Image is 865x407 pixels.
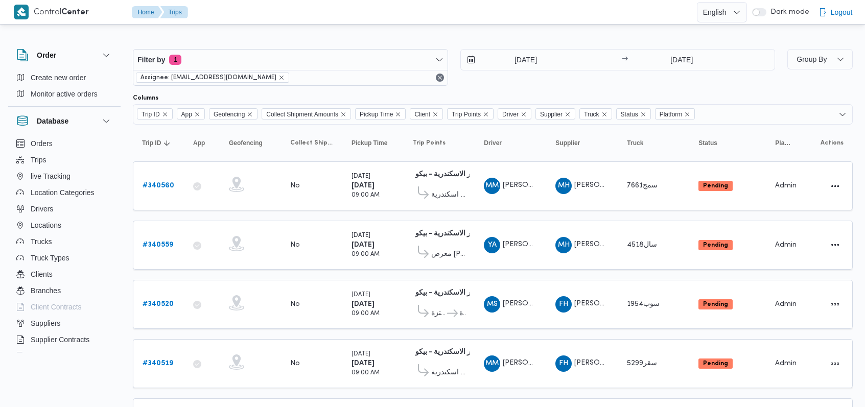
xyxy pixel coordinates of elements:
[415,349,519,355] b: مخزن فرونت دور الاسكندرية - بيكو
[37,49,56,61] h3: Order
[10,366,43,397] iframe: chat widget
[352,242,375,248] b: [DATE]
[12,266,116,282] button: Clients
[432,111,438,117] button: Remove Client from selection in this group
[31,301,82,313] span: Client Contracts
[12,201,116,217] button: Drivers
[12,299,116,315] button: Client Contracts
[31,219,61,231] span: Locations
[827,296,843,313] button: Actions
[163,139,171,147] svg: Sorted in descending order
[413,139,446,147] span: Trip Points
[621,109,638,120] span: Status
[655,108,695,119] span: Platform
[484,237,500,253] div: Yasr Abadaljwad Aljmail Abadaljwad
[8,135,121,356] div: Database
[31,333,89,346] span: Supplier Contracts
[141,73,276,82] span: Assignee: [EMAIL_ADDRESS][DOMAIN_NAME]
[352,193,380,198] small: 09:00 AM
[290,359,300,368] div: No
[136,73,289,83] span: Assignee: mostafa.elrouby@illa.com.eg
[559,355,568,372] span: FH
[31,235,52,248] span: Trucks
[340,111,346,117] button: Remove Collect Shipment Amounts from selection in this group
[775,360,797,367] span: Admin
[177,108,205,119] span: App
[12,184,116,201] button: Location Categories
[31,170,71,182] span: live Tracking
[143,360,173,367] b: # 340519
[703,183,728,189] b: Pending
[31,268,53,280] span: Clients
[461,50,577,70] input: Press the down key to open a popover containing a calendar.
[698,139,717,147] span: Status
[627,360,657,367] span: سقر5299
[12,250,116,266] button: Truck Types
[703,361,728,367] b: Pending
[143,301,174,307] b: # 340520
[209,108,258,119] span: Geofencing
[132,6,162,18] button: Home
[16,115,112,127] button: Database
[703,301,728,307] b: Pending
[574,182,647,188] span: [PERSON_NAME] على
[169,55,181,65] span: 1 active filters
[133,50,448,70] button: Filter by1 active filters
[189,135,215,151] button: App
[347,135,399,151] button: Pickup Time
[485,178,499,194] span: MM
[558,178,570,194] span: MH
[12,86,116,102] button: Monitor active orders
[555,178,572,194] div: Maroah Husam Aldin Saad Ala
[431,367,465,379] span: معرض ايهاب سنتر - سموحة اسكندرية
[838,110,847,118] button: Open list of options
[623,135,684,151] button: Truck
[31,317,60,329] span: Suppliers
[12,217,116,233] button: Locations
[290,241,300,250] div: No
[290,300,300,309] div: No
[415,171,519,178] b: مخزن فرونت دور الاسكندرية - بيكو
[827,237,843,253] button: Actions
[452,109,481,120] span: Trip Points
[12,331,116,348] button: Supplier Contracts
[540,109,563,120] span: Supplier
[395,111,401,117] button: Remove Pickup Time from selection in this group
[229,139,263,147] span: Geofencing
[775,182,797,189] span: Admin
[352,292,370,298] small: [DATE]
[555,355,572,372] div: Ftha Hassan Jlal Abo Alhassan Shrkah Trabo
[627,139,643,147] span: Truck
[584,109,599,120] span: Truck
[787,49,853,69] button: Group By
[484,139,502,147] span: Driver
[574,300,633,307] span: [PERSON_NAME]
[622,56,628,63] div: →
[352,370,380,376] small: 09:00 AM
[827,355,843,372] button: Actions
[565,111,571,117] button: Remove Supplier from selection in this group
[31,71,86,84] span: Create new order
[352,311,380,317] small: 09:00 AM
[31,203,53,215] span: Drivers
[660,109,683,120] span: Platform
[616,108,651,119] span: Status
[31,154,46,166] span: Trips
[484,296,500,313] div: Maikal Sameir Zrif Shkari
[14,5,29,19] img: X8yXhbKr1z7QwAAAABJRU5ErkJggg==
[181,109,192,120] span: App
[821,139,844,147] span: Actions
[827,178,843,194] button: Actions
[137,54,165,66] span: Filter by
[12,69,116,86] button: Create new order
[12,233,116,250] button: Trucks
[601,111,607,117] button: Remove Truck from selection in this group
[814,2,857,22] button: Logout
[352,252,380,257] small: 09:00 AM
[415,290,519,296] b: مخزن فرونت دور الاسكندرية - بيكو
[290,181,300,190] div: No
[684,111,690,117] button: Remove Platform from selection in this group
[352,233,370,238] small: [DATE]
[352,351,370,357] small: [DATE]
[431,189,465,201] span: معرض ايهاب سنتر - سموحة اسكندرية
